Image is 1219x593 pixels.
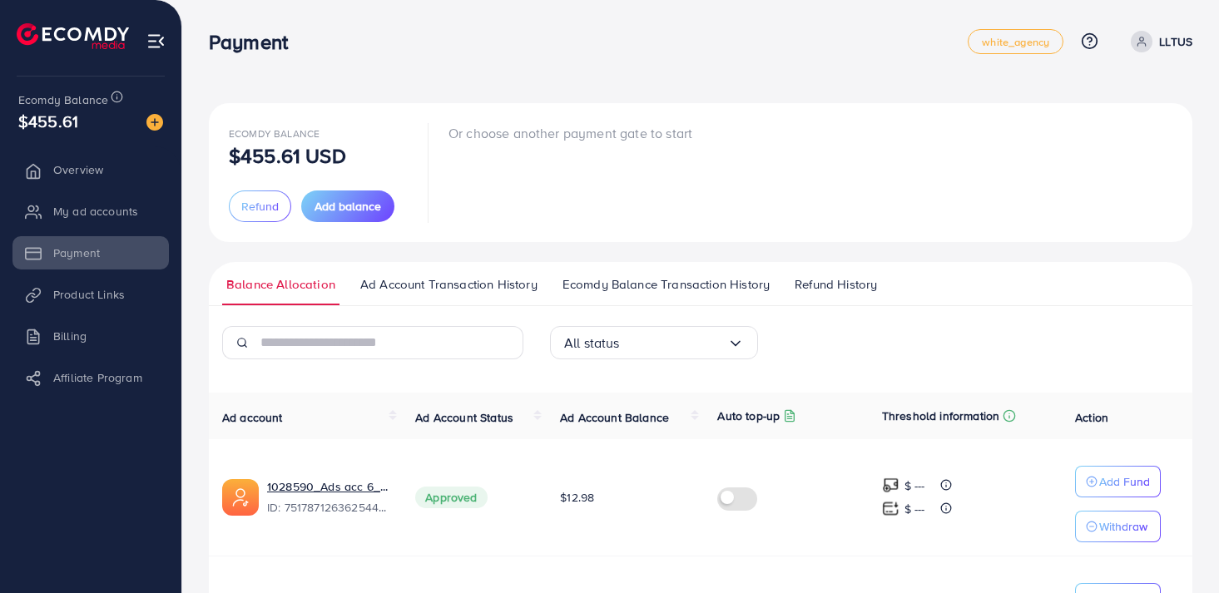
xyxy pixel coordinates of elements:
[267,478,389,495] a: 1028590_Ads acc 6_1750390915755
[882,500,899,517] img: top-up amount
[564,330,620,356] span: All status
[550,326,758,359] div: Search for option
[301,190,394,222] button: Add balance
[562,275,770,294] span: Ecomdy Balance Transaction History
[1075,511,1161,542] button: Withdraw
[229,126,320,141] span: Ecomdy Balance
[229,146,346,166] p: $455.61 USD
[415,487,487,508] span: Approved
[968,29,1063,54] a: white_agency
[560,489,594,506] span: $12.98
[1124,31,1192,52] a: LLTUS
[222,479,259,516] img: ic-ads-acc.e4c84228.svg
[146,114,163,131] img: image
[904,476,925,496] p: $ ---
[1099,472,1150,492] p: Add Fund
[18,109,78,133] span: $455.61
[1159,32,1192,52] p: LLTUS
[560,409,669,426] span: Ad Account Balance
[315,198,381,215] span: Add balance
[146,32,166,51] img: menu
[415,409,513,426] span: Ad Account Status
[1099,516,1147,536] p: Withdraw
[267,499,389,516] span: ID: 7517871263625445383
[717,406,780,426] p: Auto top-up
[241,198,279,215] span: Refund
[620,330,727,356] input: Search for option
[222,409,283,426] span: Ad account
[17,23,129,49] img: logo
[982,37,1049,47] span: white_agency
[1075,409,1108,426] span: Action
[360,275,538,294] span: Ad Account Transaction History
[795,275,877,294] span: Refund History
[1075,466,1161,497] button: Add Fund
[229,190,291,222] button: Refund
[904,499,925,519] p: $ ---
[882,406,999,426] p: Threshold information
[448,123,692,143] p: Or choose another payment gate to start
[18,91,108,108] span: Ecomdy Balance
[226,275,335,294] span: Balance Allocation
[209,30,301,54] h3: Payment
[882,477,899,494] img: top-up amount
[267,478,389,516] div: <span class='underline'>1028590_Ads acc 6_1750390915755</span></br>7517871263625445383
